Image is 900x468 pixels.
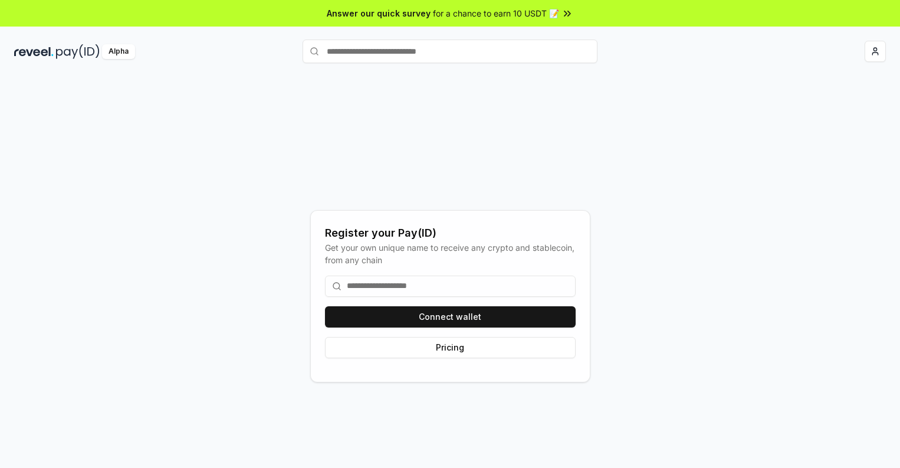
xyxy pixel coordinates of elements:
img: reveel_dark [14,44,54,59]
span: for a chance to earn 10 USDT 📝 [433,7,559,19]
button: Pricing [325,337,576,358]
span: Answer our quick survey [327,7,431,19]
img: pay_id [56,44,100,59]
div: Register your Pay(ID) [325,225,576,241]
button: Connect wallet [325,306,576,328]
div: Get your own unique name to receive any crypto and stablecoin, from any chain [325,241,576,266]
div: Alpha [102,44,135,59]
